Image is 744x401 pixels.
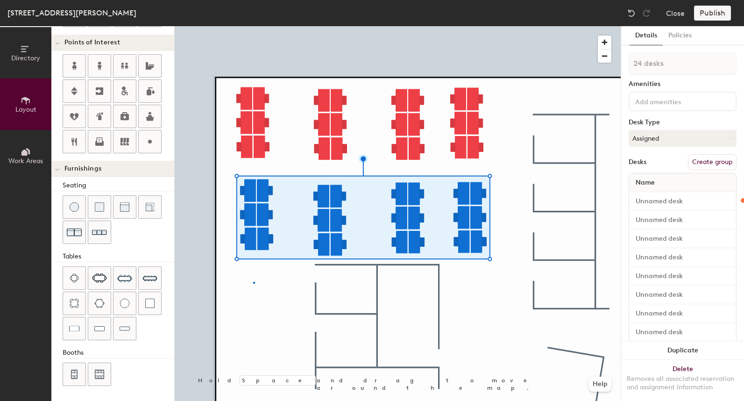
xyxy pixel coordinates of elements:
input: Unnamed desk [631,214,734,227]
button: Couch (x2) [63,221,86,244]
input: Add amenities [633,95,717,107]
button: Details [630,26,663,45]
input: Unnamed desk [631,270,734,283]
button: Eight seat table [113,266,136,290]
button: Table (round) [113,292,136,315]
button: Policies [663,26,697,45]
span: Directory [11,54,40,62]
button: Couch (x3) [88,221,111,244]
span: Points of Interest [64,39,120,46]
input: Unnamed desk [631,232,734,245]
div: Desks [629,158,646,166]
img: Table (1x1) [145,299,155,308]
img: Ten seat table [142,271,157,286]
img: Cushion [95,202,104,212]
button: Ten seat table [138,266,162,290]
img: Redo [642,8,651,18]
img: Four seat round table [70,299,79,308]
button: Couch (middle) [113,195,136,219]
button: Table (1x2) [63,317,86,340]
input: Unnamed desk [631,251,734,264]
button: Four seat round table [63,292,86,315]
img: Table (1x4) [120,324,130,333]
button: Table (1x4) [113,317,136,340]
span: Work Areas [8,157,43,165]
div: Desk Type [629,119,737,126]
img: Six seat table [92,273,107,283]
img: Six seat booth [95,370,104,379]
button: Duplicate [621,341,744,360]
button: Table (1x3) [88,317,111,340]
div: Booths [63,348,174,358]
div: Removes all associated reservation and assignment information [627,375,738,392]
button: Create group [688,154,737,170]
div: Tables [63,251,174,262]
span: Furnishings [64,165,101,172]
button: Six seat booth [88,363,111,386]
img: Table (round) [120,299,129,308]
button: Six seat table [88,266,111,290]
img: Four seat table [70,273,79,283]
img: Undo [627,8,636,18]
button: Assigned [629,130,737,147]
input: Unnamed desk [631,195,734,208]
img: Four seat booth [70,370,78,379]
div: Amenities [629,80,737,88]
button: Close [666,6,685,21]
img: Couch (corner) [145,202,155,212]
img: Eight seat table [117,271,132,286]
button: Six seat round table [88,292,111,315]
input: Unnamed desk [631,288,734,301]
img: Stool [70,202,79,212]
span: Name [631,174,659,191]
button: Couch (corner) [138,195,162,219]
img: Couch (x3) [92,225,107,240]
img: Table (1x2) [69,324,79,333]
button: Help [589,377,611,392]
button: Four seat booth [63,363,86,386]
button: Stool [63,195,86,219]
input: Unnamed desk [631,326,734,339]
img: Couch (middle) [120,202,129,212]
button: Table (1x1) [138,292,162,315]
div: Seating [63,180,174,191]
button: Cushion [88,195,111,219]
button: Four seat table [63,266,86,290]
img: Couch (x2) [67,225,82,240]
button: DeleteRemoves all associated reservation and assignment information [621,360,744,401]
div: [STREET_ADDRESS][PERSON_NAME] [7,7,136,19]
img: Six seat round table [94,299,105,308]
img: Table (1x3) [94,324,105,333]
span: Layout [15,106,36,114]
input: Unnamed desk [631,307,734,320]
